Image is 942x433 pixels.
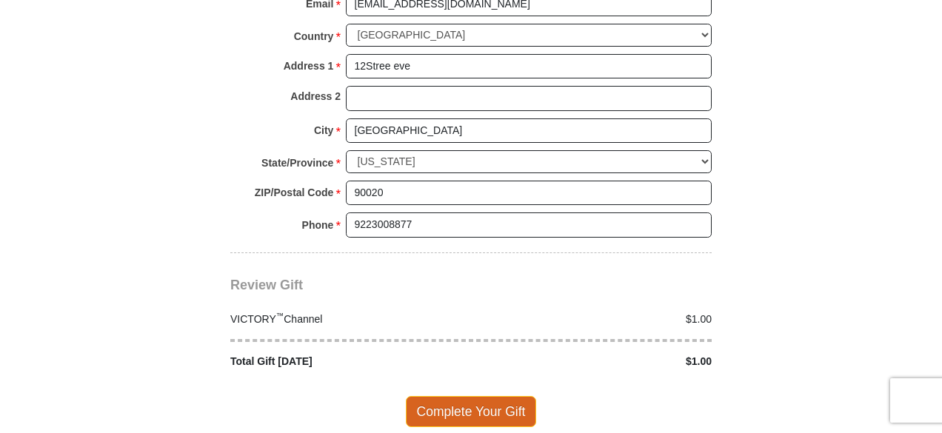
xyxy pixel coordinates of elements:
strong: Address 1 [284,56,334,76]
span: Review Gift [230,278,303,292]
strong: State/Province [261,152,333,173]
strong: Address 2 [290,86,341,107]
strong: ZIP/Postal Code [255,182,334,203]
div: $1.00 [471,312,720,327]
strong: Country [294,26,334,47]
span: Complete Your Gift [406,396,537,427]
strong: City [314,120,333,141]
strong: Phone [302,215,334,235]
div: Total Gift [DATE] [223,354,472,369]
div: VICTORY Channel [223,312,472,327]
sup: ™ [276,311,284,320]
div: $1.00 [471,354,720,369]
